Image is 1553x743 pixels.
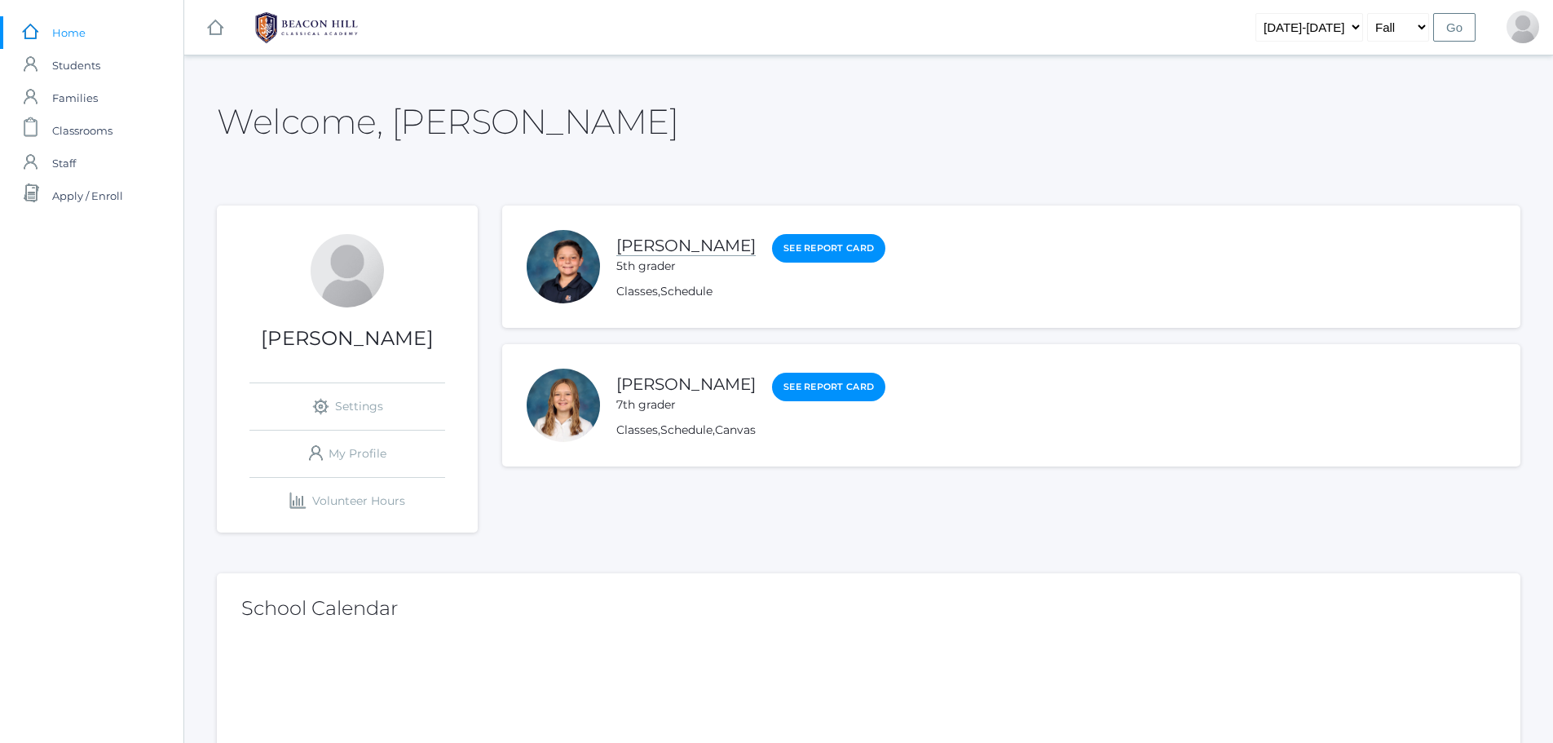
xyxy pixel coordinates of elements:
[241,598,1496,619] h2: School Calendar
[616,258,756,275] div: 5th grader
[715,422,756,437] a: Canvas
[249,478,445,524] a: Volunteer Hours
[616,374,756,394] a: [PERSON_NAME]
[616,422,885,439] div: , ,
[772,373,885,401] a: See Report Card
[616,284,658,299] a: Classes
[660,422,713,437] a: Schedule
[527,230,600,303] div: Aiden Oceguera
[527,369,600,442] div: Madison Oceguera
[772,234,885,263] a: See Report Card
[52,147,76,179] span: Staff
[1507,11,1539,43] div: Andrea Oceguera
[52,114,113,147] span: Classrooms
[660,284,713,299] a: Schedule
[616,396,756,414] div: 7th grader
[52,179,123,212] span: Apply / Enroll
[616,422,658,437] a: Classes
[52,82,98,114] span: Families
[52,16,86,49] span: Home
[616,236,756,256] a: [PERSON_NAME]
[311,234,384,307] div: Andrea Oceguera
[1433,13,1476,42] input: Go
[249,383,445,430] a: Settings
[217,328,478,349] h1: [PERSON_NAME]
[52,49,100,82] span: Students
[245,7,368,48] img: BHCALogos-05-308ed15e86a5a0abce9b8dd61676a3503ac9727e845dece92d48e8588c001991.png
[249,431,445,477] a: My Profile
[217,103,678,140] h2: Welcome, [PERSON_NAME]
[616,283,885,300] div: ,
